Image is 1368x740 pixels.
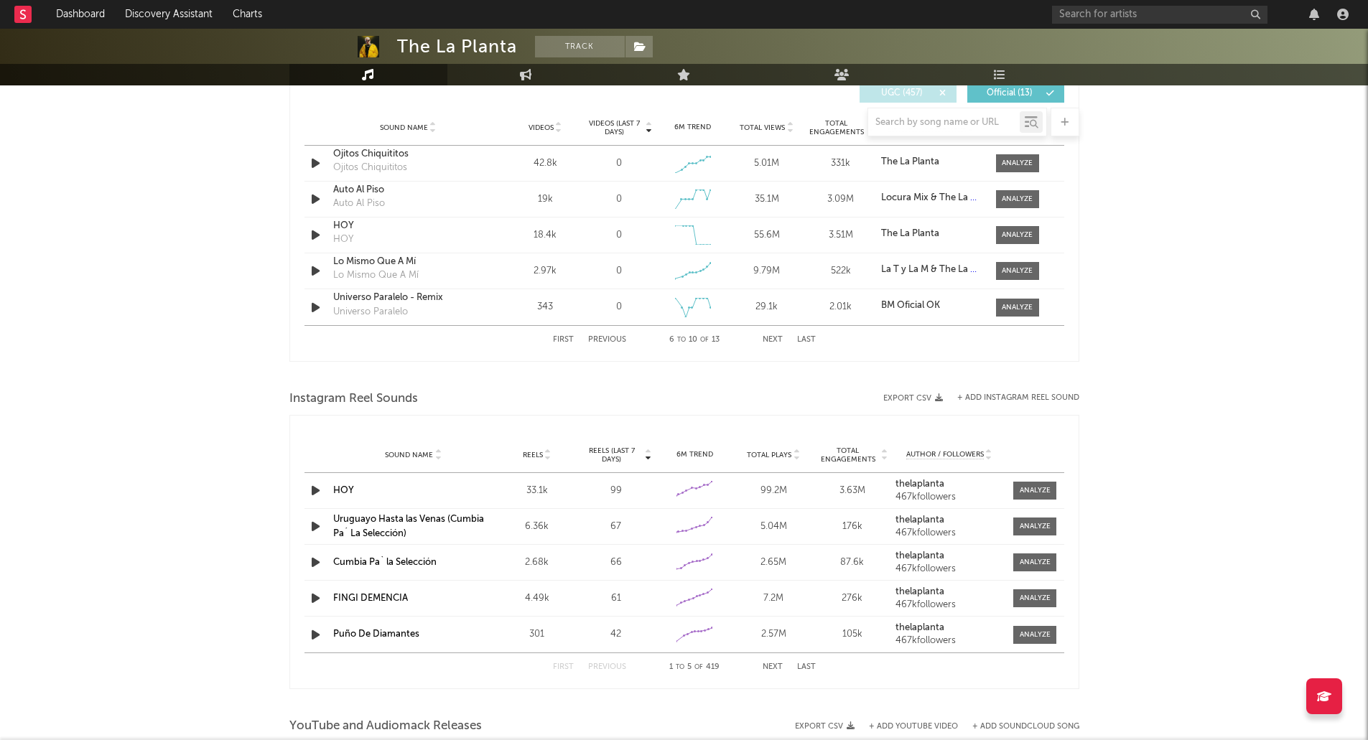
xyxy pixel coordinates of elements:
div: 0 [616,192,622,207]
div: 2.57M [737,627,809,642]
div: 0 [616,228,622,243]
a: The La Planta [881,157,981,167]
strong: thelaplanta [895,551,944,561]
div: Ojitos Chiquititos [333,161,407,175]
div: 467k followers [895,636,1003,646]
strong: La T y La M & The La Planta [881,265,997,274]
div: 0 [616,300,622,314]
div: 42 [580,627,652,642]
span: of [694,664,703,670]
div: 61 [580,591,652,606]
button: Next [763,336,783,344]
div: 2.68k [501,556,573,570]
span: to [676,664,684,670]
div: 3.09M [807,192,874,207]
div: 33.1k [501,484,573,498]
span: Official ( 13 ) [977,89,1043,98]
div: 6 10 13 [655,332,734,349]
a: FINGI DEMENCIA [333,594,408,603]
a: La T y La M & The La Planta [881,265,981,275]
a: Lo Mismo Que A Mí [333,255,483,269]
a: Universo Paralelo - Remix [333,291,483,305]
div: 2.01k [807,300,874,314]
a: Uruguayo Hasta las Venas (Cumbia Pa´ La Selección) [333,515,484,538]
button: Export CSV [795,722,855,731]
div: 105k [816,627,888,642]
a: Puño De Diamantes [333,629,419,639]
div: 87.6k [816,556,888,570]
div: 66 [580,556,652,570]
div: 18.4k [512,228,579,243]
div: Lo Mismo Que A Mí [333,268,419,283]
div: 19k [512,192,579,207]
div: 331k [807,156,874,171]
button: + Add SoundCloud Song [972,723,1079,731]
div: + Add YouTube Video [855,723,958,731]
div: 9.79M [733,264,800,278]
div: 276k [816,591,888,606]
strong: thelaplanta [895,515,944,525]
a: Cumbia Pa` la Selección [333,558,437,567]
button: Export CSV [883,394,943,403]
strong: The La Planta [881,157,939,167]
span: Total Engagements [816,446,880,464]
button: Previous [588,663,626,671]
span: Reels (last 7 days) [580,446,643,464]
div: 7.2M [737,591,809,606]
a: Locura Mix & The La Planta & elnegrotecla_ [881,193,981,203]
div: 3.51M [807,228,874,243]
a: thelaplanta [895,623,1003,633]
a: thelaplanta [895,551,1003,561]
a: HOY [333,486,354,495]
div: 6.36k [501,520,573,534]
div: 0 [616,156,622,171]
button: First [553,336,574,344]
div: 3.63M [816,484,888,498]
div: + Add Instagram Reel Sound [943,394,1079,402]
span: to [677,337,686,343]
a: thelaplanta [895,479,1003,490]
span: Total Plays [747,451,791,459]
span: UGC ( 457 ) [869,89,935,98]
div: The La Planta [397,36,517,57]
span: Instagram Reel Sounds [289,390,418,408]
a: thelaplanta [895,587,1003,597]
div: HOY [333,219,483,233]
div: 2.97k [512,264,579,278]
span: Author / Followers [906,450,984,459]
div: 301 [501,627,573,642]
strong: Locura Mix & The La Planta & elnegrotecla_ [881,193,1068,202]
div: 55.6M [733,228,800,243]
a: Ojitos Chiquititos [333,147,483,161]
div: 99.2M [737,484,809,498]
div: 1 5 419 [655,659,734,676]
div: 467k followers [895,528,1003,538]
strong: The La Planta [881,229,939,238]
div: 42.8k [512,156,579,171]
div: 343 [512,300,579,314]
input: Search by song name or URL [868,117,1020,128]
div: 67 [580,520,652,534]
a: thelaplanta [895,515,1003,525]
span: Sound Name [385,451,433,459]
div: 5.01M [733,156,800,171]
div: 29.1k [733,300,800,314]
strong: thelaplanta [895,587,944,596]
div: 0 [616,264,622,278]
button: First [553,663,574,671]
a: Auto Al Piso [333,183,483,197]
input: Search for artists [1052,6,1267,24]
button: UGC(457) [860,84,957,103]
span: Reels [523,451,543,459]
div: 6M Trend [659,449,731,460]
div: 522k [807,264,874,278]
button: Last [797,663,816,671]
a: The La Planta [881,229,981,239]
button: Last [797,336,816,344]
button: Official(13) [967,84,1064,103]
button: Next [763,663,783,671]
div: Universo Paralelo [333,305,408,319]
